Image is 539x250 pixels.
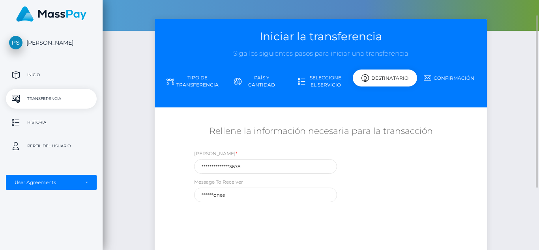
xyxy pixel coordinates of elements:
[6,89,97,109] a: Transferencia
[225,71,289,92] a: País y cantidad
[6,113,97,132] a: Historia
[161,29,481,44] h3: Iniciar la transferencia
[9,140,94,152] p: Perfil del usuario
[194,150,238,157] label: [PERSON_NAME]
[194,179,243,186] label: Message To Receiver
[9,117,94,128] p: Historia
[6,65,97,85] a: Inicio
[289,71,353,92] a: Seleccione el servicio
[15,179,79,186] div: User Agreements
[353,70,417,86] div: Destinatario
[6,39,97,46] span: [PERSON_NAME]
[161,71,225,92] a: Tipo de transferencia
[194,159,337,174] input: 18 digits
[9,93,94,105] p: Transferencia
[6,175,97,190] button: User Agreements
[16,6,86,22] img: MassPay
[161,125,481,137] h5: Rellene la información necesaria para la transacción
[194,188,337,202] input: Optional message to receiving bank
[161,49,481,58] h3: Siga los siguientes pasos para iniciar una transferencia
[6,136,97,156] a: Perfil del usuario
[9,69,94,81] p: Inicio
[417,71,481,85] a: Confirmación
